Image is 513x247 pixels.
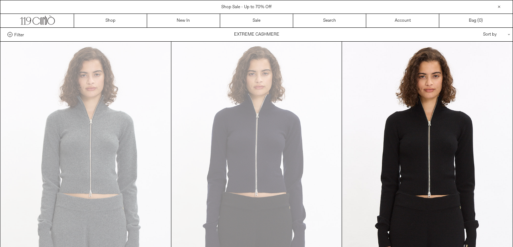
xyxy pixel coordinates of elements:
a: Account [366,14,439,27]
div: Sort by [441,28,506,41]
a: Search [293,14,366,27]
a: Shop [74,14,147,27]
span: Filter [14,32,24,37]
a: Sale [220,14,293,27]
span: ) [479,17,483,24]
a: Shop Sale - Up to 70% Off [221,4,271,10]
a: New In [147,14,220,27]
span: 0 [479,18,481,23]
a: Bag () [439,14,512,27]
